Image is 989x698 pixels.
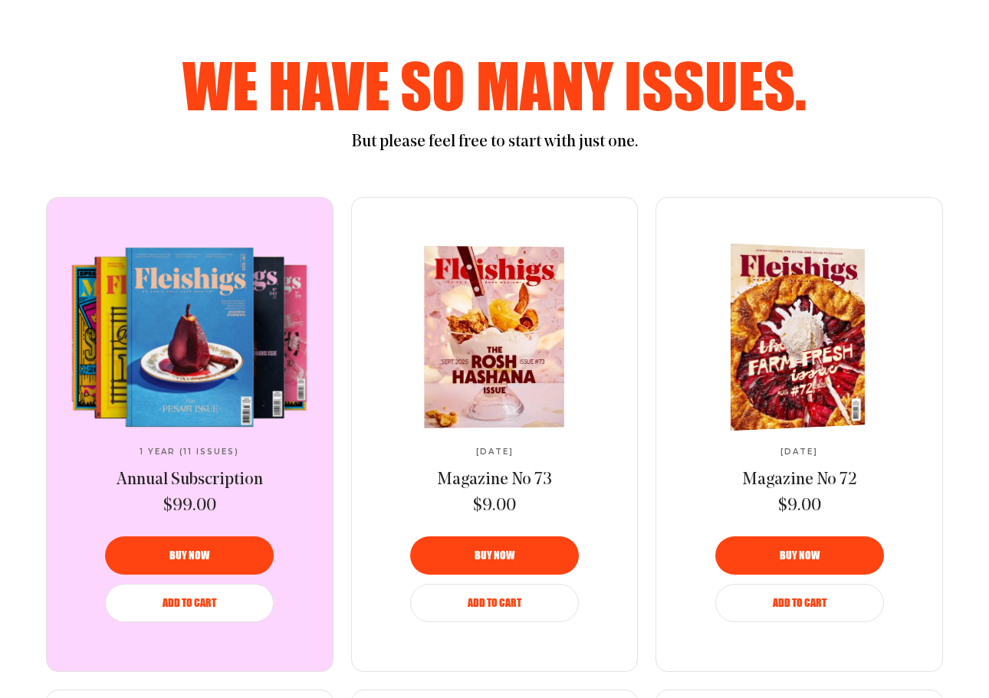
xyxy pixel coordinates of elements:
[163,495,216,518] span: $99.00
[672,247,928,428] a: Magazine No 72Magazine No 72
[473,495,516,518] span: $9.00
[365,245,621,428] img: Magazine No 73
[476,447,514,457] span: [DATE]
[61,247,317,428] a: Annual SubscriptionAnnual Subscription
[773,598,826,608] span: Add to Cart
[92,131,897,154] p: But please feel free to start with just one.
[61,247,317,428] img: Annual Subscription
[669,241,915,434] img: Magazine No 72
[117,469,263,492] a: Annual Subscription
[92,54,897,116] h2: We have so many issues.
[105,536,274,575] button: Buy now
[742,471,857,489] span: Magazine No 72
[742,469,857,492] a: Magazine No 72
[410,536,579,575] button: Buy now
[410,584,579,622] button: Add to Cart
[163,598,216,608] span: Add to Cart
[437,471,552,489] span: Magazine No 73
[778,495,821,518] span: $9.00
[437,469,552,492] a: Magazine No 73
[780,550,820,561] span: Buy now
[715,536,884,575] button: Buy now
[780,447,818,457] span: [DATE]
[169,550,209,561] span: Buy now
[475,550,514,561] span: Buy now
[105,584,274,622] button: Add to Cart
[117,471,263,489] span: Annual Subscription
[468,598,521,608] span: Add to Cart
[366,247,623,428] a: Magazine No 73Magazine No 73
[140,447,239,457] span: 1 Year (11 Issues)
[715,584,884,622] button: Add to Cart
